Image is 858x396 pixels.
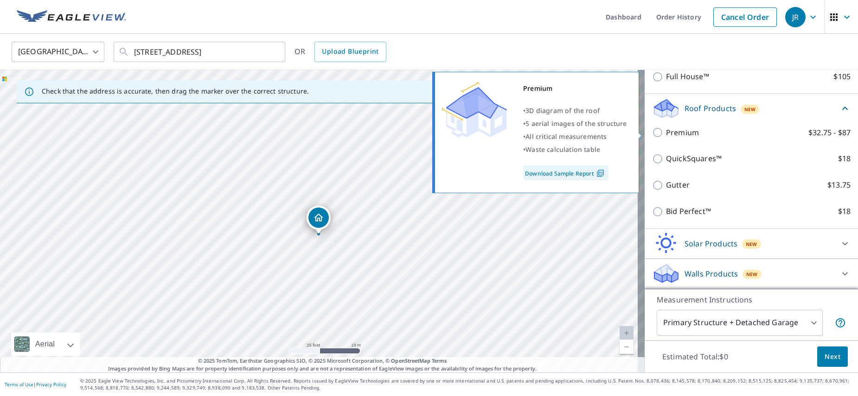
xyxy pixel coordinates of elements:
p: Check that the address is accurate, then drag the marker over the correct structure. [42,87,309,95]
div: • [523,130,627,143]
div: • [523,143,627,156]
p: $105 [833,71,851,82]
div: Aerial [11,333,80,356]
div: Aerial [32,333,58,356]
span: Next [825,351,840,363]
a: Terms [432,357,447,364]
span: New [744,106,756,113]
p: © 2025 Eagle View Technologies, Inc. and Pictometry International Corp. All Rights Reserved. Repo... [80,377,853,391]
div: Solar ProductsNew [652,233,851,255]
img: EV Logo [17,10,126,24]
a: Cancel Order [713,7,777,27]
p: QuickSquares™ [666,153,722,164]
a: Download Sample Report [523,165,608,180]
p: $18 [838,206,851,217]
p: Bid Perfect™ [666,206,711,217]
span: New [746,240,757,248]
img: Pdf Icon [594,169,607,177]
p: Walls Products [685,268,738,279]
div: OR [295,42,386,62]
span: All critical measurements [525,132,607,141]
div: Premium [523,82,627,95]
div: • [523,117,627,130]
p: $32.75 - $87 [808,127,851,138]
a: Privacy Policy [36,381,66,388]
span: Upload Blueprint [322,46,378,57]
a: Current Level 20, Zoom Out [620,340,634,354]
p: | [5,382,66,387]
a: OpenStreetMap [391,357,430,364]
div: Walls ProductsNew [652,263,851,285]
p: Full House™ [666,71,709,82]
a: Terms of Use [5,381,33,388]
div: JR [785,7,806,27]
input: Search by address or latitude-longitude [134,39,266,65]
div: [GEOGRAPHIC_DATA] [12,39,104,65]
p: Premium [666,127,699,138]
div: Dropped pin, building 1, Residential property, 10749 Spokane Ct Union, KY 41091 [307,206,331,234]
p: $13.75 [827,179,851,191]
span: New [746,270,758,278]
p: Solar Products [685,238,737,249]
div: Roof ProductsNew [652,98,851,119]
div: Primary Structure + Detached Garage [657,310,823,336]
p: Estimated Total: $0 [655,346,736,367]
p: Roof Products [685,103,736,114]
span: 3D diagram of the roof [525,106,600,115]
p: $18 [838,153,851,164]
p: Gutter [666,179,690,191]
button: Next [817,346,848,367]
span: 5 aerial images of the structure [525,119,627,128]
span: © 2025 TomTom, Earthstar Geographics SIO, © 2025 Microsoft Corporation, © [198,357,447,365]
span: Waste calculation table [525,145,600,154]
img: Premium [442,82,507,138]
p: Measurement Instructions [657,294,846,305]
div: • [523,104,627,117]
span: Your report will include the primary structure and a detached garage if one exists. [835,317,846,328]
a: Upload Blueprint [314,42,386,62]
a: Current Level 20, Zoom In Disabled [620,326,634,340]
